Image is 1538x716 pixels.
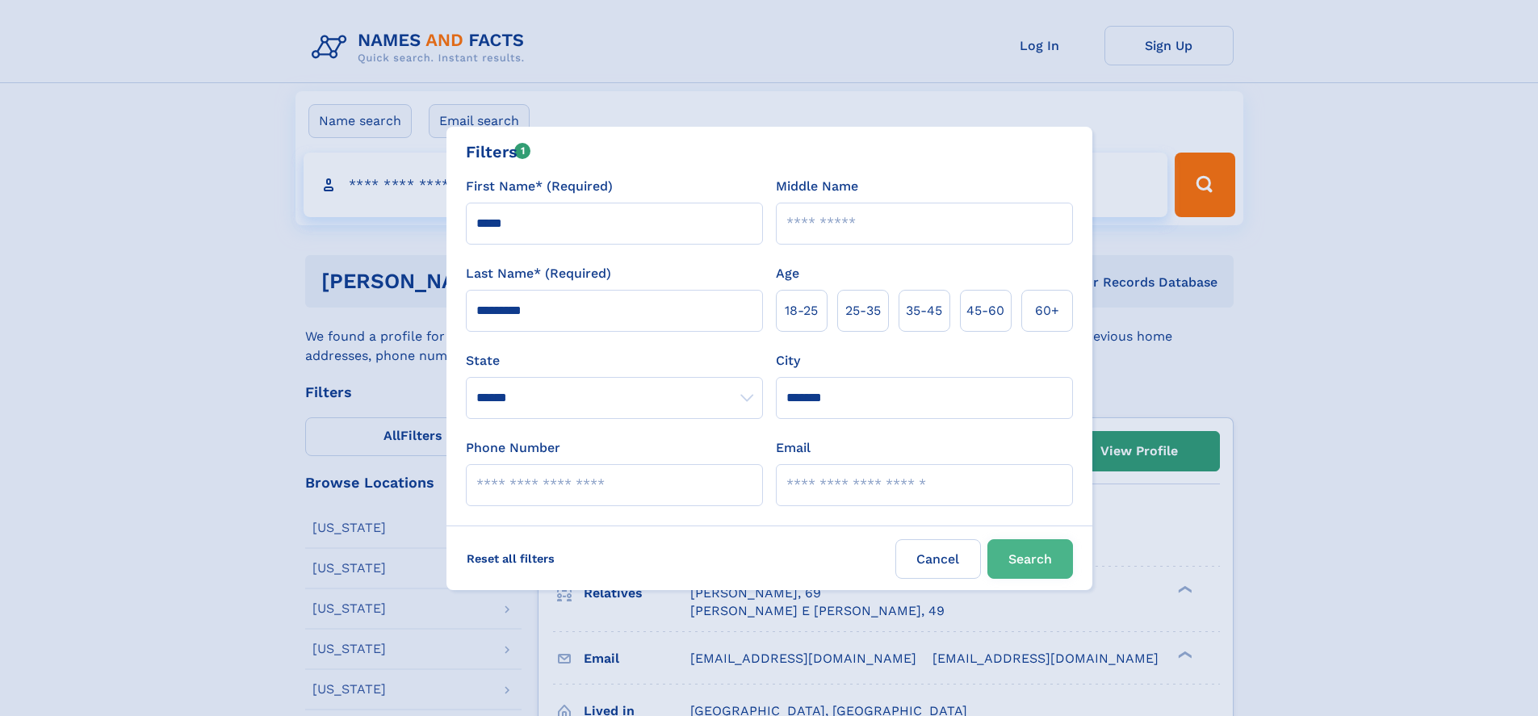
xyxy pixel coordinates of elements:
[776,264,799,283] label: Age
[1035,301,1059,320] span: 60+
[987,539,1073,579] button: Search
[776,438,811,458] label: Email
[466,438,560,458] label: Phone Number
[466,264,611,283] label: Last Name* (Required)
[966,301,1004,320] span: 45‑60
[456,539,565,578] label: Reset all filters
[906,301,942,320] span: 35‑45
[466,177,613,196] label: First Name* (Required)
[776,177,858,196] label: Middle Name
[776,351,800,371] label: City
[895,539,981,579] label: Cancel
[785,301,818,320] span: 18‑25
[466,140,531,164] div: Filters
[845,301,881,320] span: 25‑35
[466,351,763,371] label: State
